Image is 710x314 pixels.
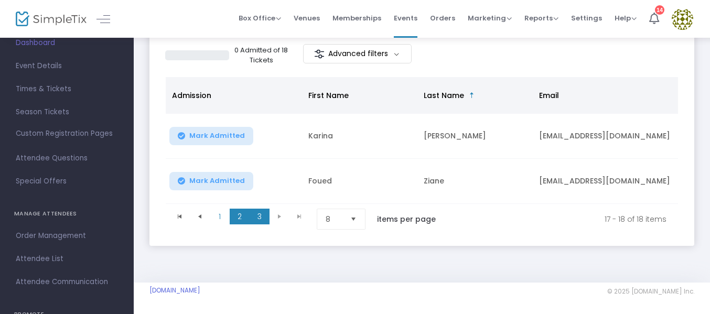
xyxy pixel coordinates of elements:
span: Sortable [468,91,476,100]
span: 8 [326,214,342,224]
td: Foued [302,159,417,204]
span: Email [539,90,559,101]
span: Season Tickets [16,105,118,119]
td: [EMAIL_ADDRESS][DOMAIN_NAME] [533,159,690,204]
img: filter [314,49,325,59]
span: © 2025 [DOMAIN_NAME] Inc. [607,287,694,296]
span: Help [615,13,637,23]
button: Mark Admitted [169,172,253,190]
div: 14 [655,5,664,15]
span: Custom Registration Pages [16,128,113,139]
span: Go to the first page [170,209,190,224]
a: [DOMAIN_NAME] [149,286,200,295]
h4: MANAGE ATTENDEES [14,203,120,224]
span: Go to the previous page [190,209,210,224]
span: Event Details [16,59,118,73]
span: Box Office [239,13,281,23]
p: 0 Admitted of 18 Tickets [233,45,289,66]
span: Go to the previous page [196,212,204,221]
span: Special Offers [16,175,118,188]
td: [PERSON_NAME] [417,114,533,159]
span: Marketing [468,13,512,23]
label: items per page [377,214,436,224]
td: Karina [302,114,417,159]
span: Attendee Communication [16,275,118,289]
span: Times & Tickets [16,82,118,96]
span: Page 2 [230,209,250,224]
span: Last Name [424,90,464,101]
div: Data table [166,77,678,204]
span: Reports [524,13,558,23]
span: Page 3 [250,209,270,224]
td: Ziane [417,159,533,204]
span: Admission [172,90,211,101]
span: Mark Admitted [189,177,245,185]
span: Attendee List [16,252,118,266]
span: Page 1 [210,209,230,224]
span: Orders [430,5,455,31]
span: Dashboard [16,36,118,50]
span: Go to the first page [176,212,184,221]
span: Order Management [16,229,118,243]
kendo-pager-info: 17 - 18 of 18 items [458,209,666,230]
m-button: Advanced filters [303,44,412,63]
span: Events [394,5,417,31]
button: Select [346,209,361,229]
button: Mark Admitted [169,127,253,145]
span: Mark Admitted [189,132,245,140]
span: First Name [308,90,349,101]
span: Memberships [332,5,381,31]
span: Venues [294,5,320,31]
span: Settings [571,5,602,31]
td: [EMAIL_ADDRESS][DOMAIN_NAME] [533,114,690,159]
span: Attendee Questions [16,151,118,165]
